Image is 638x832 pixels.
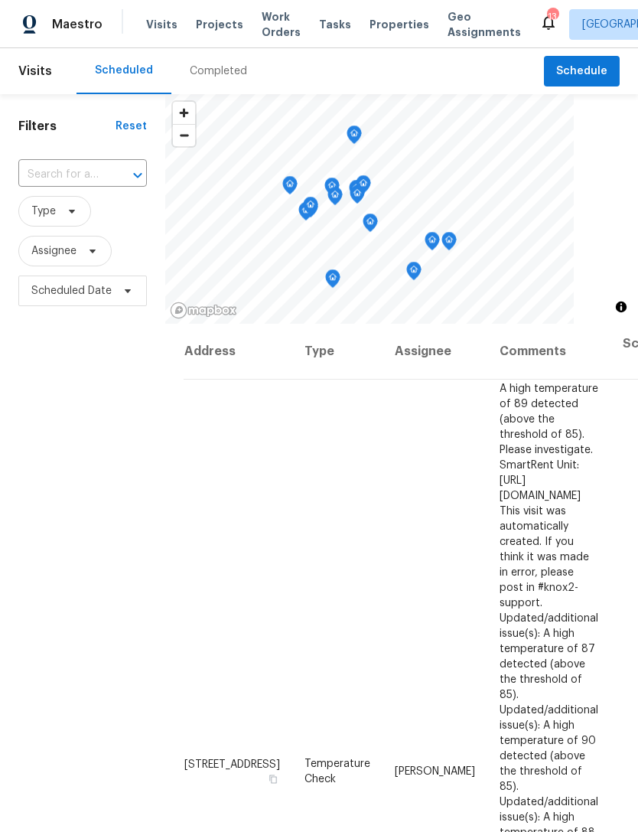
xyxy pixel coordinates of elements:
[31,283,112,299] span: Scheduled Date
[319,19,351,30] span: Tasks
[170,302,237,319] a: Mapbox homepage
[612,298,630,316] button: Toggle attribution
[282,176,298,200] div: Map marker
[617,299,626,315] span: Toggle attribution
[356,175,371,199] div: Map marker
[425,232,440,256] div: Map marker
[52,17,103,32] span: Maestro
[448,9,521,40] span: Geo Assignments
[18,54,52,88] span: Visits
[173,124,195,146] button: Zoom out
[31,204,56,219] span: Type
[363,214,378,237] div: Map marker
[173,102,195,124] button: Zoom in
[266,772,280,785] button: Copy Address
[116,119,147,134] div: Reset
[324,178,340,201] div: Map marker
[184,324,292,380] th: Address
[184,759,280,769] span: [STREET_ADDRESS]
[347,126,362,149] div: Map marker
[325,269,340,293] div: Map marker
[18,163,104,187] input: Search for an address...
[556,62,607,81] span: Schedule
[298,202,314,226] div: Map marker
[292,324,382,380] th: Type
[369,17,429,32] span: Properties
[18,119,116,134] h1: Filters
[349,180,364,204] div: Map marker
[31,243,76,259] span: Assignee
[547,9,558,24] div: 13
[127,165,148,186] button: Open
[190,64,247,79] div: Completed
[173,125,195,146] span: Zoom out
[441,232,457,256] div: Map marker
[146,17,177,32] span: Visits
[406,262,422,285] div: Map marker
[196,17,243,32] span: Projects
[304,758,370,784] span: Temperature Check
[487,324,610,380] th: Comments
[262,9,301,40] span: Work Orders
[350,185,365,209] div: Map marker
[382,324,487,380] th: Assignee
[165,94,574,324] canvas: Map
[395,765,475,776] span: [PERSON_NAME]
[544,56,620,87] button: Schedule
[95,63,153,78] div: Scheduled
[327,187,343,210] div: Map marker
[303,197,318,220] div: Map marker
